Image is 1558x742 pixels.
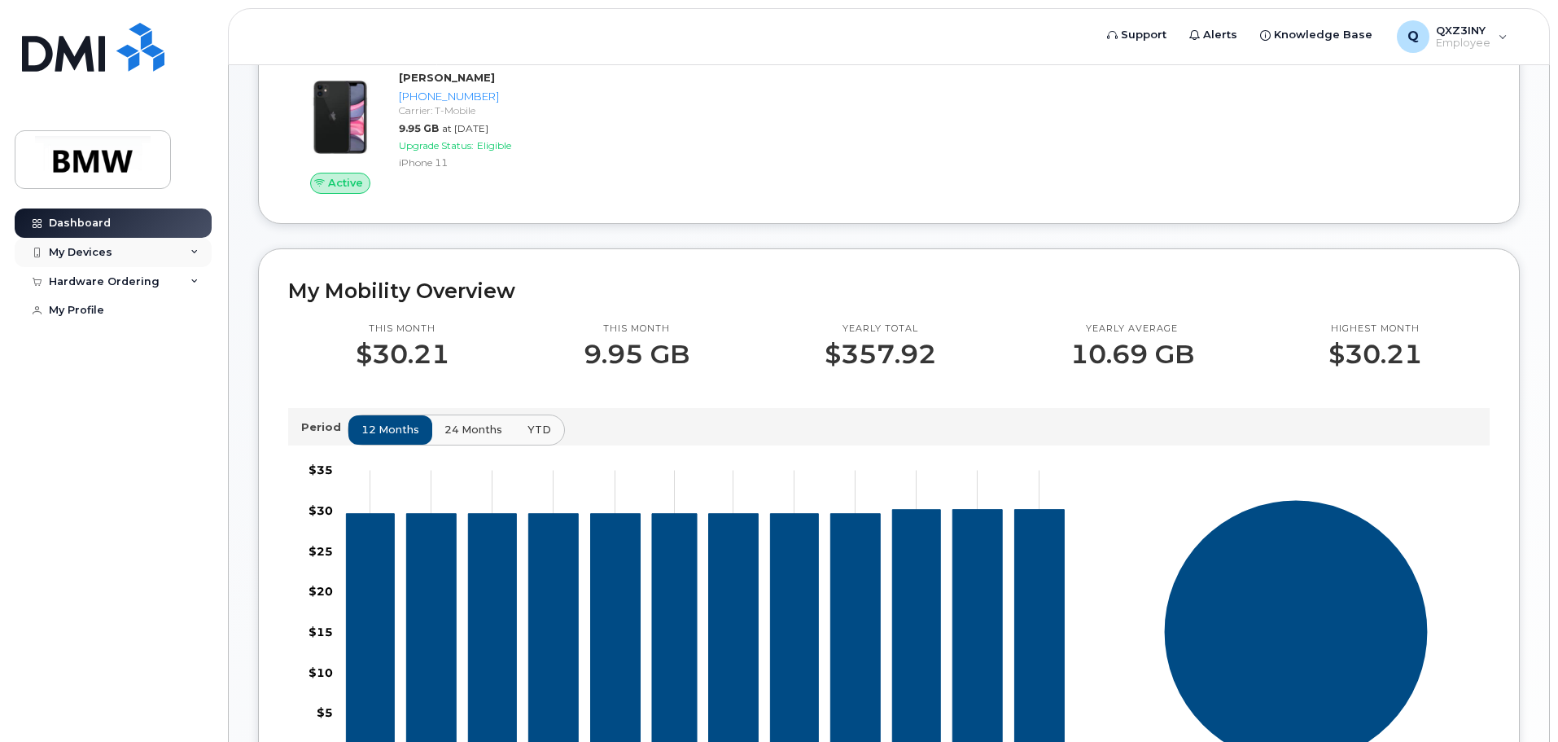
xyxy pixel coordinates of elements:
[1178,19,1249,51] a: Alerts
[1070,340,1194,369] p: 10.69 GB
[444,422,502,437] span: 24 months
[1487,671,1546,730] iframe: Messenger Launcher
[399,71,495,84] strong: [PERSON_NAME]
[1096,19,1178,51] a: Support
[288,70,574,194] a: Active[PERSON_NAME][PHONE_NUMBER]Carrier: T-Mobile9.95 GBat [DATE]Upgrade Status:EligibleiPhone 11
[309,665,333,679] tspan: $10
[309,625,333,639] tspan: $15
[399,122,439,134] span: 9.95 GB
[1385,20,1519,53] div: QXZ3INY
[1328,323,1422,336] p: Highest month
[301,78,379,156] img: iPhone_11.jpg
[328,175,363,191] span: Active
[1070,323,1194,336] p: Yearly average
[825,340,936,369] p: $357.92
[399,156,567,169] div: iPhone 11
[356,340,449,369] p: $30.21
[356,323,449,336] p: This month
[309,503,333,517] tspan: $30
[1407,27,1419,46] span: Q
[442,122,488,134] span: at [DATE]
[477,139,511,151] span: Eligible
[399,139,474,151] span: Upgrade Status:
[1249,19,1384,51] a: Knowledge Base
[309,543,333,558] tspan: $25
[825,323,936,336] p: Yearly total
[288,279,1490,303] h2: My Mobility Overview
[399,103,567,117] div: Carrier: T-Mobile
[584,323,689,336] p: This month
[1436,37,1490,50] span: Employee
[309,584,333,599] tspan: $20
[1436,24,1490,37] span: QXZ3INY
[1121,27,1166,43] span: Support
[1203,27,1237,43] span: Alerts
[317,705,333,720] tspan: $5
[1328,340,1422,369] p: $30.21
[309,463,333,477] tspan: $35
[527,422,551,437] span: YTD
[584,340,689,369] p: 9.95 GB
[301,419,348,435] p: Period
[399,89,567,104] div: [PHONE_NUMBER]
[1274,27,1372,43] span: Knowledge Base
